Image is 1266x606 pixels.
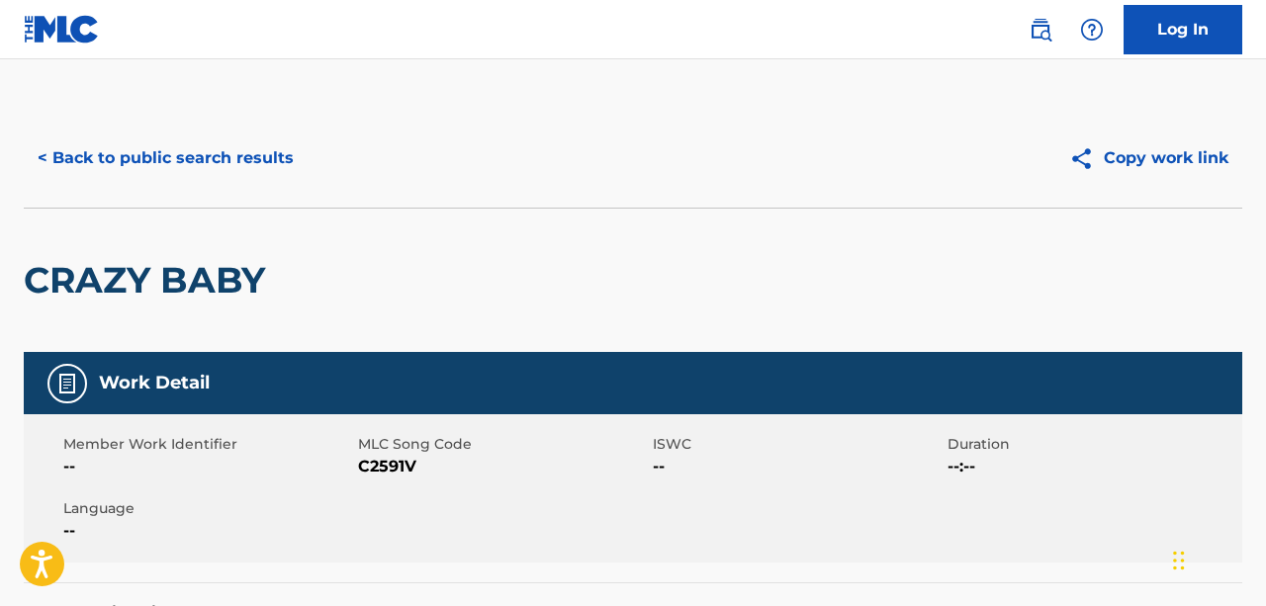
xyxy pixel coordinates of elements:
[358,455,648,478] span: C2591V
[948,455,1237,478] span: --:--
[1173,531,1185,590] div: Drag
[63,434,353,455] span: Member Work Identifier
[63,455,353,478] span: --
[63,519,353,543] span: --
[358,434,648,455] span: MLC Song Code
[653,434,943,455] span: ISWC
[24,258,275,303] h2: CRAZY BABY
[1021,10,1060,49] a: Public Search
[653,455,943,478] span: --
[24,133,308,183] button: < Back to public search results
[1055,133,1242,183] button: Copy work link
[948,434,1237,455] span: Duration
[1069,146,1104,171] img: Copy work link
[1167,511,1266,606] iframe: Chat Widget
[1029,18,1052,42] img: search
[63,498,353,519] span: Language
[99,372,210,394] h5: Work Detail
[24,15,100,43] img: MLC Logo
[1072,10,1112,49] div: Help
[1124,5,1242,54] a: Log In
[55,372,79,395] img: Work Detail
[1080,18,1104,42] img: help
